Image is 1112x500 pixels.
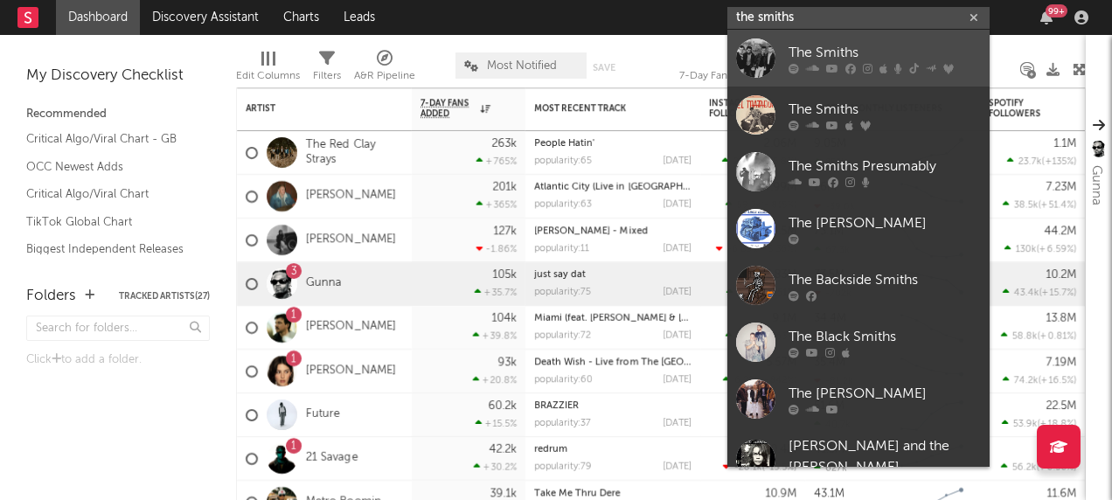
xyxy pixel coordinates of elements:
[534,445,692,455] div: redrum
[1001,462,1076,473] div: ( )
[476,243,517,254] div: -1.86 %
[1012,463,1037,473] span: 56.2k
[492,182,517,193] div: 201k
[306,451,358,466] a: 21 Savage
[26,316,210,341] input: Search for folders...
[593,63,615,73] button: Save
[474,462,517,473] div: +30.2 %
[663,244,692,253] div: [DATE]
[534,375,593,385] div: popularity: 60
[534,331,591,341] div: popularity: 72
[534,314,757,323] a: Miami (feat. [PERSON_NAME] & [PERSON_NAME])
[534,139,692,149] div: People Hatin'
[663,288,692,297] div: [DATE]
[534,358,692,367] div: Death Wish - Live from The O2 Arena
[1018,157,1042,167] span: 23.7k
[727,30,990,87] a: The Smiths
[534,103,665,114] div: Most Recent Track
[1014,288,1039,298] span: 43.4k
[789,156,981,177] div: The Smiths Presumably
[1003,374,1076,385] div: ( )
[313,66,341,87] div: Filters
[722,156,796,167] div: ( )
[534,139,594,149] a: People Hatin'
[1003,287,1076,298] div: ( )
[313,44,341,94] div: Filters
[765,488,796,499] div: 10.9M
[26,157,192,177] a: OCC Newest Adds
[497,357,517,368] div: 93k
[119,292,210,301] button: Tracked Artists(27)
[354,44,415,94] div: A&R Pipeline
[306,364,396,378] a: [PERSON_NAME]
[534,270,692,280] div: just say dat
[236,44,300,94] div: Edit Columns
[26,104,210,125] div: Recommended
[814,462,847,474] div: 627k
[716,243,796,254] div: ( )
[1046,269,1076,281] div: 10.2M
[246,103,377,114] div: Artist
[663,200,692,210] div: [DATE]
[765,463,794,473] span: -15.5 %
[306,407,340,422] a: Future
[491,313,517,324] div: 104k
[475,287,517,298] div: +35.7 %
[727,314,990,371] a: The Black Smiths
[476,156,517,167] div: +765 %
[534,183,692,192] div: Atlantic City (Live in Jersey) [feat. Bruce Springsteen and Kings of Leon]
[1044,226,1076,237] div: 44.2M
[1045,157,1074,167] span: +135 %
[534,401,692,411] div: BRAZZIER
[534,401,579,411] a: BRAZZIER
[534,288,591,297] div: popularity: 75
[473,330,517,342] div: +39.8 %
[420,98,476,119] span: 7-Day Fans Added
[534,445,567,455] a: redrum
[1002,418,1076,429] div: ( )
[1012,332,1038,342] span: 58.8k
[1086,165,1107,205] div: Gunna
[663,462,692,472] div: [DATE]
[306,320,396,335] a: [PERSON_NAME]
[489,444,517,455] div: 42.2k
[1042,288,1074,298] span: +15.7 %
[306,276,342,291] a: Gunna
[26,184,192,204] a: Critical Algo/Viral Chart
[534,358,760,367] a: Death Wish - Live from The [GEOGRAPHIC_DATA]
[306,138,403,168] a: The Red Clay Strays
[989,98,1050,119] div: Spotify Followers
[473,374,517,385] div: +20.8 %
[492,269,517,281] div: 105k
[306,233,396,247] a: [PERSON_NAME]
[726,199,796,211] div: ( )
[534,489,621,498] a: Take Me Thru Dere
[1046,313,1076,324] div: 13.8M
[1041,201,1074,211] span: +51.4 %
[534,270,586,280] a: just say dat
[726,287,796,298] div: ( )
[1040,10,1053,24] button: 99+
[488,400,517,412] div: 60.2k
[679,44,810,94] div: 7-Day Fans Added (7-Day Fans Added)
[1003,199,1076,211] div: ( )
[789,42,981,63] div: The Smiths
[1007,156,1076,167] div: ( )
[1046,4,1067,17] div: 99 +
[1046,182,1076,193] div: 7.23M
[727,200,990,257] a: The [PERSON_NAME]
[1001,330,1076,342] div: ( )
[726,330,796,342] div: ( )
[1014,201,1039,211] span: 38.5k
[306,189,396,204] a: [PERSON_NAME]
[1016,245,1037,254] span: 130k
[727,143,990,200] a: The Smiths Presumably
[727,7,990,29] input: Search for artists
[663,331,692,341] div: [DATE]
[491,138,517,149] div: 263k
[789,436,981,478] div: [PERSON_NAME] and the [PERSON_NAME]
[727,257,990,314] a: The Backside Smiths
[723,462,796,473] div: ( )
[236,66,300,87] div: Edit Columns
[727,87,990,143] a: The Smiths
